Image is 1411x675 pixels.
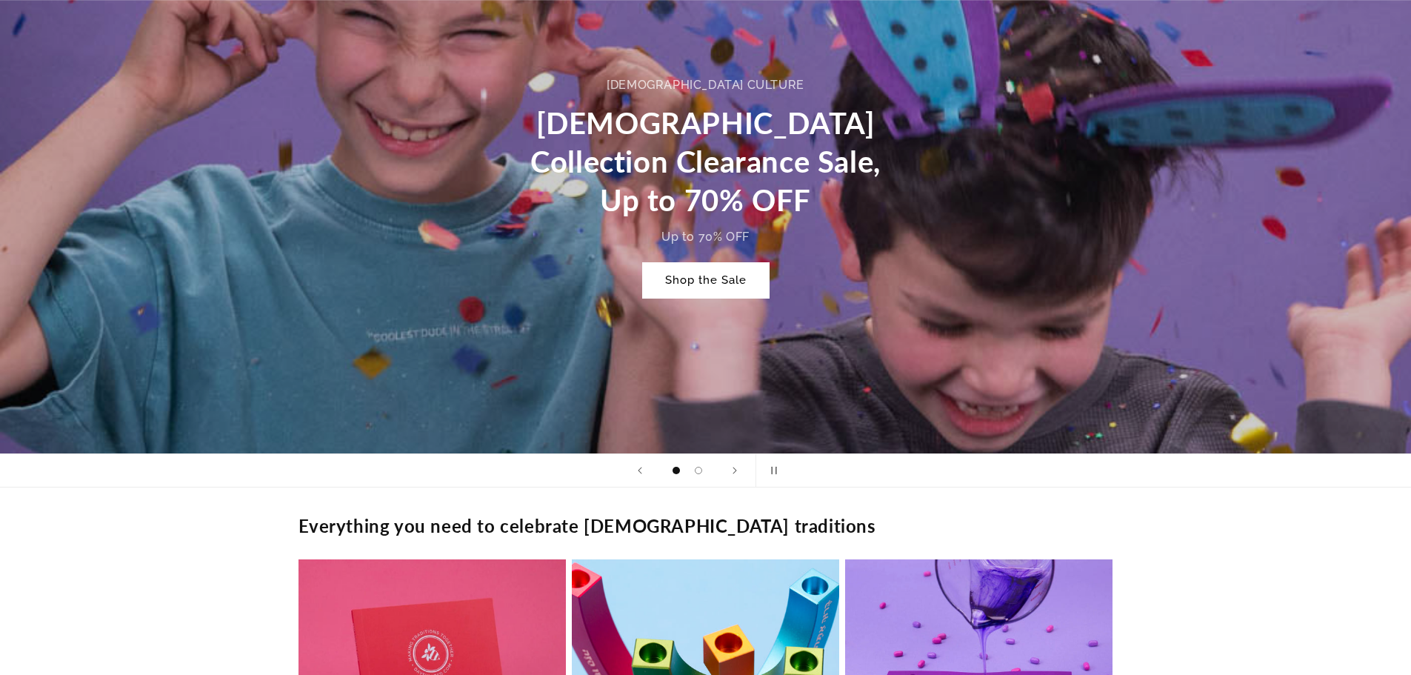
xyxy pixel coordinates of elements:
div: [DEMOGRAPHIC_DATA] CULTURE [607,75,804,96]
span: Up to 70% OFF [661,230,750,244]
button: Next slide [718,454,751,487]
button: Previous slide [624,454,656,487]
h2: Everything you need to celebrate [DEMOGRAPHIC_DATA] traditions [298,514,876,537]
h2: [DEMOGRAPHIC_DATA] Collection Clearance Sale, Up to 70% OFF [530,104,881,219]
button: Pause slideshow [755,454,788,487]
a: Shop the Sale [643,263,769,298]
button: Load slide 2 of 2 [687,459,710,482]
button: Load slide 1 of 2 [665,459,687,482]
